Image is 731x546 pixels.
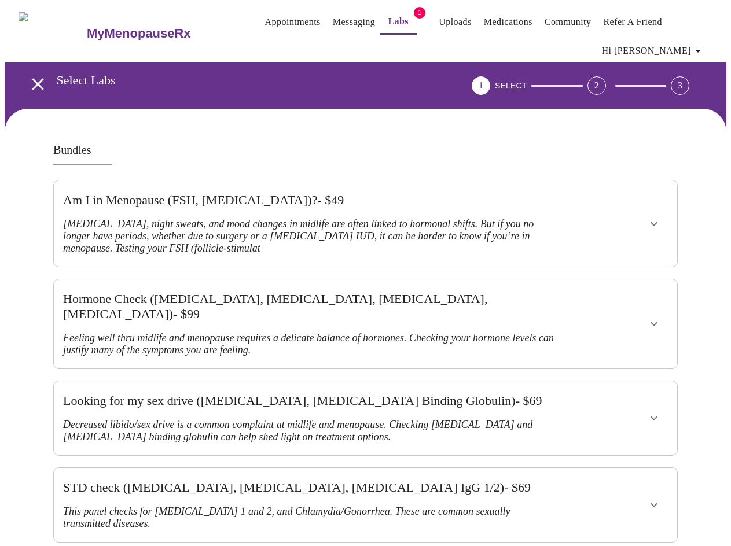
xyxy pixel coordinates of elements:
[388,13,409,29] a: Labs
[63,193,556,208] h3: Am I in Menopause (FSH, [MEDICAL_DATA])? - $ 49
[53,143,678,157] h3: Bundles
[603,14,662,30] a: Refer a Friend
[597,39,710,62] button: Hi [PERSON_NAME]
[414,7,425,19] span: 1
[57,73,407,88] h3: Select Labs
[640,210,668,238] button: show more
[63,419,556,443] h3: Decreased libido/sex drive is a common complaint at midlife and menopause. Checking [MEDICAL_DATA...
[545,14,592,30] a: Community
[63,292,556,322] h3: Hormone Check ([MEDICAL_DATA], [MEDICAL_DATA], [MEDICAL_DATA], [MEDICAL_DATA]) - $ 99
[439,14,472,30] a: Uploads
[380,10,417,35] button: Labs
[63,480,556,495] h3: STD check ([MEDICAL_DATA], [MEDICAL_DATA], [MEDICAL_DATA] IgG 1/2) - $ 69
[540,10,596,34] button: Community
[598,10,667,34] button: Refer a Friend
[85,13,237,54] a: MyMenopauseRx
[434,10,476,34] button: Uploads
[21,67,55,101] button: open drawer
[19,12,85,56] img: MyMenopauseRx Logo
[63,218,556,254] h3: [MEDICAL_DATA], night sweats, and mood changes in midlife are often linked to hormonal shifts. Bu...
[328,10,380,34] button: Messaging
[63,332,556,356] h3: Feeling well thru midlife and menopause requires a delicate balance of hormones. Checking your ho...
[671,76,689,95] div: 3
[640,404,668,432] button: show more
[587,76,606,95] div: 2
[640,310,668,338] button: show more
[495,81,527,90] span: SELECT
[265,14,321,30] a: Appointments
[640,491,668,519] button: show more
[63,506,556,530] h3: This panel checks for [MEDICAL_DATA] 1 and 2, and Chlamydia/Gonorrhea. These are common sexually ...
[479,10,537,34] button: Medications
[260,10,325,34] button: Appointments
[333,14,375,30] a: Messaging
[472,76,490,95] div: 1
[63,393,556,408] h3: Looking for my sex drive ([MEDICAL_DATA], [MEDICAL_DATA] Binding Globulin) - $ 69
[484,14,532,30] a: Medications
[602,43,705,59] span: Hi [PERSON_NAME]
[87,26,191,41] h3: MyMenopauseRx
